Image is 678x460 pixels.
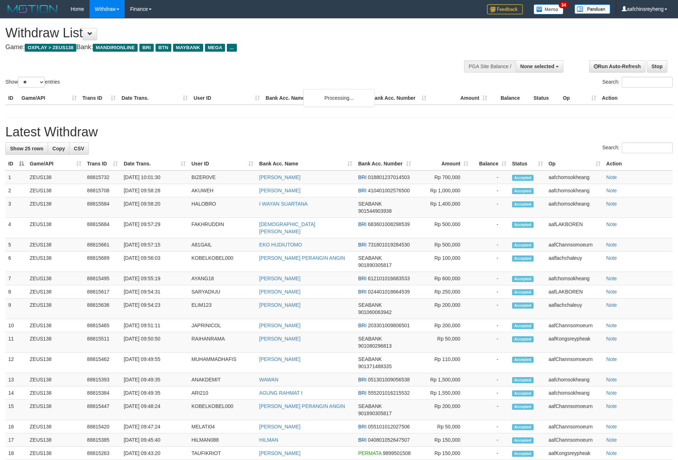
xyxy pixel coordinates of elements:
[606,221,617,227] a: Note
[516,60,563,72] button: None selected
[471,238,509,252] td: -
[27,353,84,373] td: ZEUS138
[414,285,471,299] td: Rp 250,000
[368,377,410,382] span: Copy 051301009056538 to clipboard
[512,188,534,194] span: Accepted
[546,184,603,197] td: aafchomsokheang
[188,353,256,373] td: MUHAMMADHAFIS
[358,336,382,342] span: SEABANK
[546,373,603,386] td: aafchomsokheang
[188,386,256,400] td: ARI210
[188,197,256,218] td: HALOBRO
[121,299,188,319] td: [DATE] 09:54:23
[531,91,560,105] th: Status
[84,184,121,197] td: 88815708
[534,4,564,14] img: Button%20Memo.svg
[414,353,471,373] td: Rp 110,000
[188,420,256,433] td: MELATI04
[606,188,617,193] a: Note
[560,91,599,105] th: Op
[259,289,300,295] a: [PERSON_NAME]
[471,272,509,285] td: -
[5,26,445,40] h1: Withdraw List
[358,437,366,443] span: BRI
[490,91,531,105] th: Balance
[84,285,121,299] td: 88815617
[414,420,471,433] td: Rp 50,000
[414,238,471,252] td: Rp 500,000
[74,146,84,151] span: CSV
[80,91,119,105] th: Trans ID
[5,272,27,285] td: 7
[358,403,382,409] span: SEABANK
[5,252,27,272] td: 6
[512,289,534,295] span: Accepted
[414,272,471,285] td: Rp 600,000
[512,302,534,309] span: Accepted
[368,188,410,193] span: Copy 410401002576500 to clipboard
[27,400,84,420] td: ZEUS138
[259,336,300,342] a: [PERSON_NAME]
[546,157,603,170] th: Op: activate to sort column ascending
[263,91,368,105] th: Bank Acc. Name
[259,323,300,328] a: [PERSON_NAME]
[188,170,256,184] td: BIZER0VE
[512,404,534,410] span: Accepted
[606,174,617,180] a: Note
[259,255,345,261] a: [PERSON_NAME] PERANGIN ANGIN
[471,197,509,218] td: -
[414,184,471,197] td: Rp 1,000,000
[256,157,355,170] th: Bank Acc. Name: activate to sort column ascending
[84,332,121,353] td: 88815511
[303,89,375,107] div: Processing...
[358,188,366,193] span: BRI
[259,221,315,234] a: [DEMOGRAPHIC_DATA][PERSON_NAME]
[358,356,382,362] span: SEABANK
[622,142,673,153] input: Search:
[121,353,188,373] td: [DATE] 09:49:55
[188,285,256,299] td: SARYADIUU
[606,289,617,295] a: Note
[358,363,391,369] span: Copy 901371488335 to clipboard
[5,299,27,319] td: 9
[574,4,610,14] img: panduan.png
[512,377,534,383] span: Accepted
[414,386,471,400] td: Rp 1,550,000
[84,299,121,319] td: 88815636
[606,424,617,430] a: Note
[27,157,84,170] th: Game/API: activate to sort column ascending
[358,221,366,227] span: BRI
[358,276,366,281] span: BRI
[464,60,516,72] div: PGA Site Balance /
[119,91,191,105] th: Date Trans.
[188,184,256,197] td: AKUWEH
[18,77,45,88] select: Showentries
[512,323,534,329] span: Accepted
[520,64,554,69] span: None selected
[358,208,391,214] span: Copy 901544903938 to clipboard
[512,336,534,342] span: Accepted
[5,4,60,14] img: MOTION_logo.png
[69,142,89,155] a: CSV
[512,175,534,181] span: Accepted
[358,262,391,268] span: Copy 901890305817 to clipboard
[546,285,603,299] td: aafLAKBOREN
[512,201,534,207] span: Accepted
[121,197,188,218] td: [DATE] 09:58:20
[606,276,617,281] a: Note
[471,218,509,238] td: -
[414,319,471,332] td: Rp 200,000
[647,60,667,72] a: Stop
[205,44,225,52] span: MEGA
[414,447,471,460] td: Rp 150,000
[188,218,256,238] td: FAKHRUDDIN
[471,252,509,272] td: -
[383,450,411,456] span: Copy 9899501508 to clipboard
[546,218,603,238] td: aafLAKBOREN
[414,299,471,319] td: Rp 200,000
[368,91,429,105] th: Bank Acc. Number
[358,410,391,416] span: Copy 901890305817 to clipboard
[603,157,673,170] th: Action
[414,400,471,420] td: Rp 200,000
[368,276,410,281] span: Copy 612101016683533 to clipboard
